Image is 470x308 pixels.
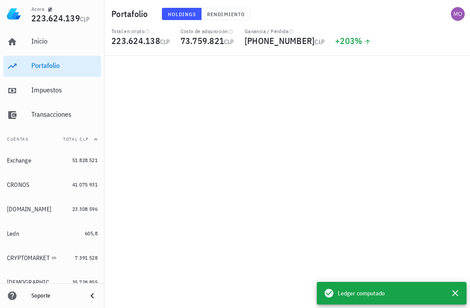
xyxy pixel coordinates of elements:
[338,288,385,298] span: Ledger computado
[111,35,160,47] span: 223.624.138
[3,247,101,268] a: CRYPTOMARKET 7.391.528
[7,206,51,213] div: [DOMAIN_NAME]
[3,80,101,101] a: Impuestos
[31,61,97,70] div: Portafolio
[80,15,90,23] span: CLP
[7,279,60,286] div: [DEMOGRAPHIC_DATA]
[181,28,234,35] div: Costo de adquisición
[3,105,101,125] a: Transacciones
[245,35,315,47] span: [PHONE_NUMBER]
[335,37,371,45] div: +203
[224,38,234,46] span: CLP
[75,254,97,261] span: 7.391.528
[451,7,465,21] div: avatar
[207,11,245,17] span: Rendimiento
[3,56,101,77] a: Portafolio
[181,35,225,47] span: 73.759.821
[315,38,325,46] span: CLP
[3,174,101,195] a: CRONOS 41.075.931
[72,279,97,285] span: 35.728.855
[3,31,101,52] a: Inicio
[7,254,50,262] div: CRYPTOMARKET
[31,12,80,24] span: 223.624.139
[3,129,101,150] button: CuentasTotal CLP
[31,110,97,118] div: Transacciones
[160,38,170,46] span: CLP
[3,272,101,293] a: [DEMOGRAPHIC_DATA] 35.728.855
[355,35,362,47] span: %
[3,223,101,244] a: Ledn 605,8
[31,6,44,13] div: Acora
[72,157,97,163] span: 51.828.521
[7,157,31,164] div: Exchange
[72,206,97,212] span: 23.308.596
[7,181,30,189] div: CRONOS
[3,199,101,220] a: [DOMAIN_NAME] 23.308.596
[3,150,101,171] a: Exchange 51.828.521
[85,230,97,237] span: 605,8
[72,181,97,188] span: 41.075.931
[111,7,151,21] h1: Portafolio
[168,11,196,17] span: Holdings
[7,7,21,21] img: LedgiFi
[31,37,97,45] div: Inicio
[63,136,89,142] span: Total CLP
[245,28,325,35] div: Ganancia / Pérdida
[201,8,251,20] button: Rendimiento
[162,8,202,20] button: Holdings
[111,28,170,35] div: Total en cripto
[31,86,97,94] div: Impuestos
[7,230,19,237] div: Ledn
[31,292,80,299] div: Soporte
